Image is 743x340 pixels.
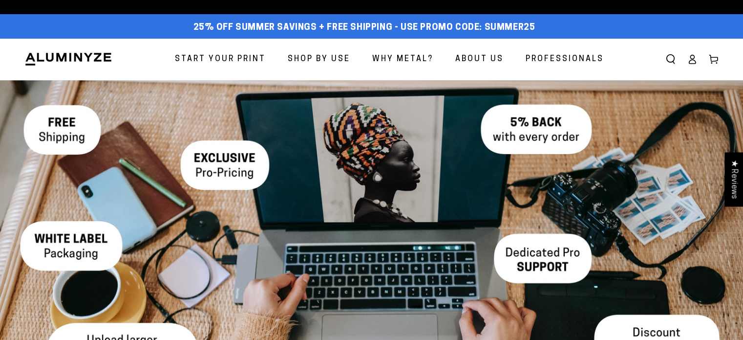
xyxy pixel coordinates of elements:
[288,52,350,67] span: Shop By Use
[193,23,535,33] span: 25% off Summer Savings + Free Shipping - Use Promo Code: SUMMER25
[455,52,504,67] span: About Us
[660,48,681,70] summary: Search our site
[280,46,358,72] a: Shop By Use
[372,52,433,67] span: Why Metal?
[175,52,266,67] span: Start Your Print
[724,152,743,206] div: Click to open Judge.me floating reviews tab
[526,52,604,67] span: Professionals
[518,46,611,72] a: Professionals
[168,46,273,72] a: Start Your Print
[24,52,112,67] img: Aluminyze
[448,46,511,72] a: About Us
[365,46,441,72] a: Why Metal?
